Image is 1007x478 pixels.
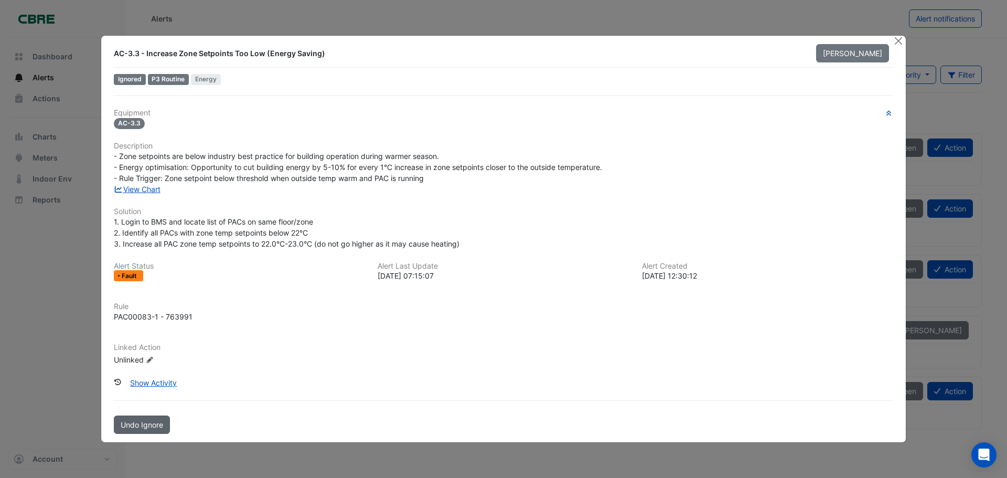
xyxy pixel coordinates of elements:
[378,262,629,271] h6: Alert Last Update
[114,48,804,59] div: AC-3.3 - Increase Zone Setpoints Too Low (Energy Saving)
[114,302,893,311] h6: Rule
[378,270,629,281] div: [DATE] 07:15:07
[114,343,893,352] h6: Linked Action
[114,118,145,129] span: AC-3.3
[146,356,154,364] fa-icon: Edit Linked Action
[114,354,240,365] div: Unlinked
[816,44,889,62] button: [PERSON_NAME]
[823,49,882,58] span: [PERSON_NAME]
[121,420,163,429] span: Undo Ignore
[893,36,904,47] button: Close
[114,311,192,322] div: PAC00083-1 - 763991
[114,152,602,183] span: - Zone setpoints are below industry best practice for building operation during warmer season. - ...
[123,374,184,392] button: Show Activity
[642,262,893,271] h6: Alert Created
[114,262,365,271] h6: Alert Status
[114,217,459,248] span: 1. Login to BMS and locate list of PACs on same floor/zone 2. Identify all PACs with zone temp se...
[191,74,221,85] span: Energy
[114,109,893,118] h6: Equipment
[642,270,893,281] div: [DATE] 12:30:12
[114,207,893,216] h6: Solution
[114,185,160,194] a: View Chart
[148,74,189,85] div: P3 Routine
[114,74,146,85] span: Ignored
[122,273,139,279] span: Fault
[114,142,893,151] h6: Description
[971,442,997,468] div: Open Intercom Messenger
[114,416,170,434] button: Undo Ignore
